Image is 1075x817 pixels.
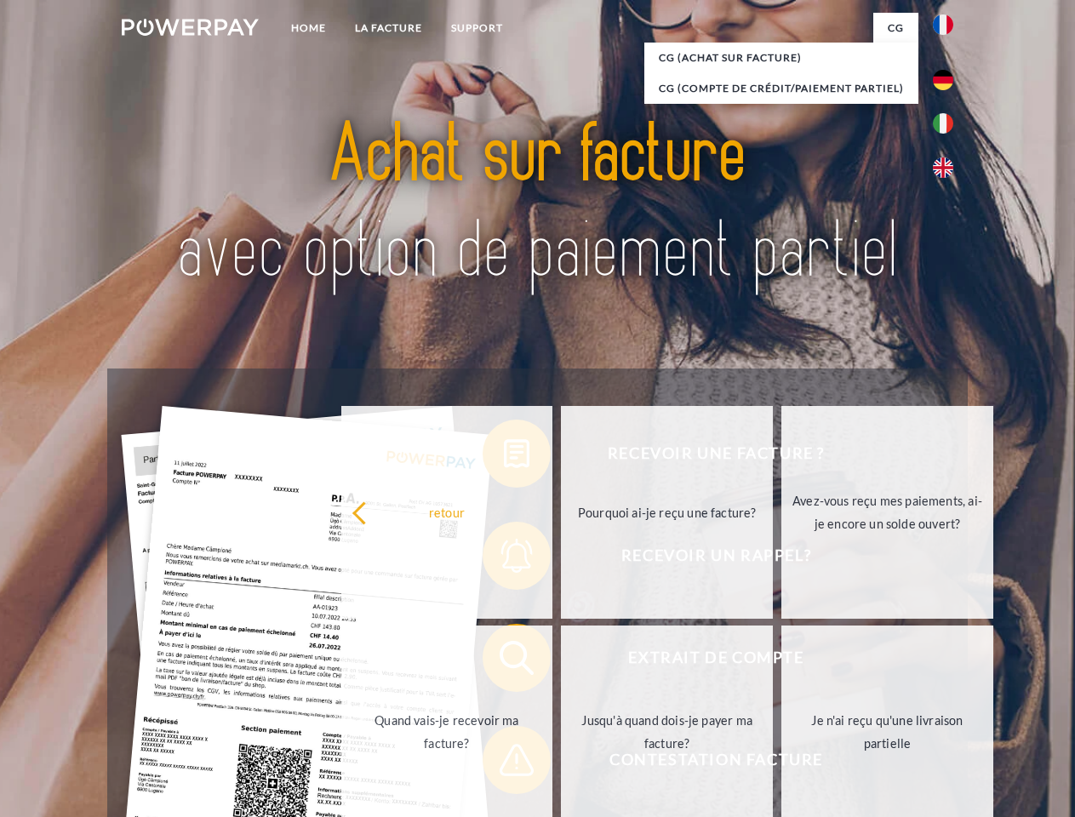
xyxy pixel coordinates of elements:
[277,13,340,43] a: Home
[352,500,543,523] div: retour
[571,709,763,755] div: Jusqu'à quand dois-je payer ma facture?
[933,14,953,35] img: fr
[933,157,953,178] img: en
[933,113,953,134] img: it
[933,70,953,90] img: de
[437,13,517,43] a: Support
[644,73,918,104] a: CG (Compte de crédit/paiement partiel)
[122,19,259,36] img: logo-powerpay-white.svg
[571,500,763,523] div: Pourquoi ai-je reçu une facture?
[792,489,983,535] div: Avez-vous reçu mes paiements, ai-je encore un solde ouvert?
[352,709,543,755] div: Quand vais-je recevoir ma facture?
[644,43,918,73] a: CG (achat sur facture)
[340,13,437,43] a: LA FACTURE
[163,82,912,326] img: title-powerpay_fr.svg
[792,709,983,755] div: Je n'ai reçu qu'une livraison partielle
[781,406,993,619] a: Avez-vous reçu mes paiements, ai-je encore un solde ouvert?
[873,13,918,43] a: CG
